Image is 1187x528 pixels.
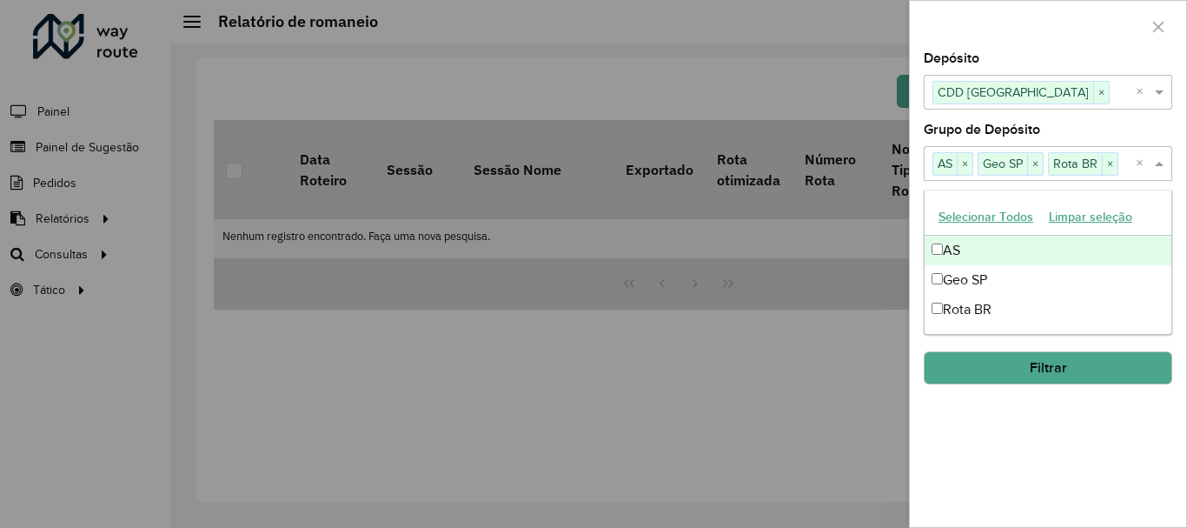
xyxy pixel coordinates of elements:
[1027,154,1043,175] span: ×
[924,119,1040,140] label: Grupo de Depósito
[1049,153,1102,174] span: Rota BR
[1093,83,1109,104] span: ×
[925,236,1171,265] div: AS
[978,153,1027,174] span: Geo SP
[1102,154,1117,175] span: ×
[1136,153,1151,174] span: Clear all
[933,153,957,174] span: AS
[931,204,1041,231] button: Selecionar Todos
[924,48,979,69] label: Depósito
[925,265,1171,295] div: Geo SP
[924,190,1172,335] ng-dropdown-panel: Options list
[1041,204,1140,231] button: Limpar seleção
[924,351,1172,384] button: Filtrar
[1136,82,1151,103] span: Clear all
[957,154,972,175] span: ×
[933,82,1093,103] span: CDD [GEOGRAPHIC_DATA]
[925,295,1171,324] div: Rota BR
